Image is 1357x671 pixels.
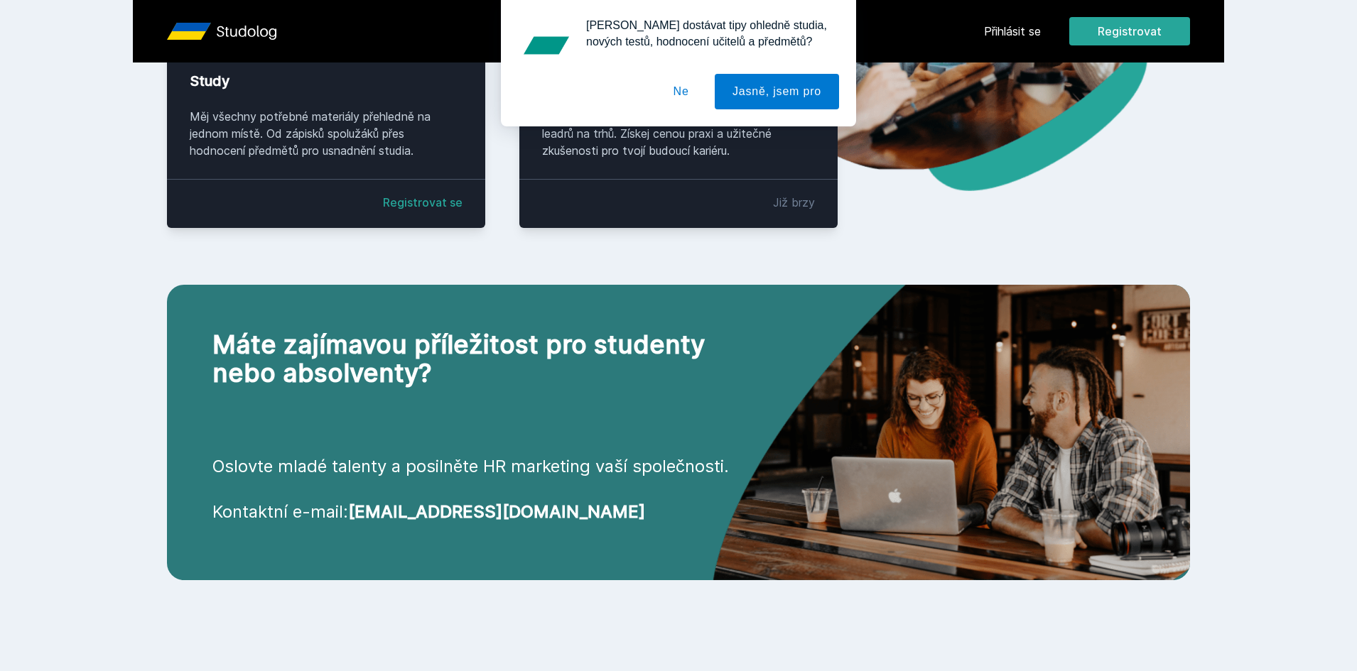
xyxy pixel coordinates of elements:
[542,108,815,159] div: Vyber si stáž, trainee, nebo absolvestkou pozici od leadrů na trhů. Získej cenou praxi a užitečné...
[212,501,758,523] p: Kontaktní e-mail:
[773,194,815,211] div: Již brzy
[656,74,707,109] button: Ne
[190,108,463,159] div: Měj všechny potřebné materiály přehledně na jednom místě. Od zápisků spolužáků přes hodnocení pře...
[518,17,575,74] img: notification icon
[713,242,1190,580] img: cta-hero.png
[348,501,645,522] a: [EMAIL_ADDRESS][DOMAIN_NAME]
[715,74,839,109] button: Jasně, jsem pro
[212,330,758,387] h2: Máte zajímavou příležitost pro studenty nebo absolventy?
[212,455,758,478] p: Oslovte mladé talenty a posilněte HR marketing vaší společnosti.
[383,194,463,211] a: Registrovat se
[575,17,839,50] div: [PERSON_NAME] dostávat tipy ohledně studia, nových testů, hodnocení učitelů a předmětů?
